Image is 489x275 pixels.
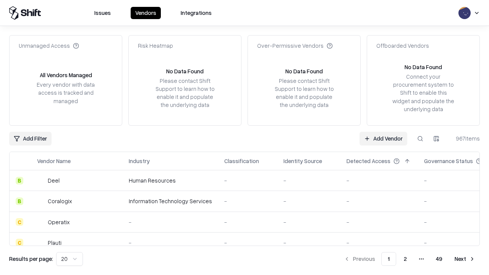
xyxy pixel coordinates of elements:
[16,239,23,246] div: C
[283,197,334,205] div: -
[9,132,52,146] button: Add Filter
[48,176,60,184] div: Deel
[129,176,212,184] div: Human Resources
[37,197,45,205] img: Coralogix
[450,252,480,266] button: Next
[376,42,429,50] div: Offboarded Vendors
[359,132,407,146] a: Add Vendor
[129,239,212,247] div: -
[131,7,161,19] button: Vendors
[347,218,412,226] div: -
[283,176,334,184] div: -
[347,239,412,247] div: -
[9,255,53,263] p: Results per page:
[347,157,390,165] div: Detected Access
[285,67,323,75] div: No Data Found
[224,176,271,184] div: -
[138,42,173,50] div: Risk Heatmap
[16,177,23,184] div: B
[449,134,480,142] div: 967 items
[283,218,334,226] div: -
[129,157,150,165] div: Industry
[224,197,271,205] div: -
[48,239,62,247] div: Plauti
[392,73,455,113] div: Connect your procurement system to Shift to enable this widget and populate the underlying data
[16,218,23,226] div: C
[224,239,271,247] div: -
[37,239,45,246] img: Plauti
[272,77,336,109] div: Please contact Shift Support to learn how to enable it and populate the underlying data
[257,42,333,50] div: Over-Permissive Vendors
[16,197,23,205] div: B
[339,252,480,266] nav: pagination
[129,197,212,205] div: Information Technology Services
[153,77,217,109] div: Please contact Shift Support to learn how to enable it and populate the underlying data
[129,218,212,226] div: -
[40,71,92,79] div: All Vendors Managed
[283,157,322,165] div: Identity Source
[224,218,271,226] div: -
[347,176,412,184] div: -
[37,218,45,226] img: Operatix
[381,252,396,266] button: 1
[37,177,45,184] img: Deel
[48,218,70,226] div: Operatix
[90,7,115,19] button: Issues
[34,81,97,105] div: Every vendor with data access is tracked and managed
[347,197,412,205] div: -
[283,239,334,247] div: -
[48,197,72,205] div: Coralogix
[224,157,259,165] div: Classification
[37,157,71,165] div: Vendor Name
[166,67,204,75] div: No Data Found
[430,252,449,266] button: 49
[405,63,442,71] div: No Data Found
[19,42,79,50] div: Unmanaged Access
[424,157,473,165] div: Governance Status
[398,252,413,266] button: 2
[176,7,216,19] button: Integrations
